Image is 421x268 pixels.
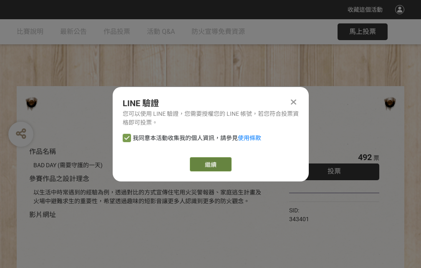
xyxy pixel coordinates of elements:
button: 馬上投票 [338,23,388,40]
iframe: Facebook Share [311,206,353,214]
span: 防火宣導免費資源 [192,28,245,36]
span: 投票 [328,167,341,175]
span: 作品名稱 [29,148,56,156]
span: 收藏這個活動 [348,6,383,13]
a: 最新公告 [60,19,87,44]
span: SID: 343401 [289,207,309,222]
div: BAD DAY (需要守護的一天) [33,161,264,170]
a: 繼續 [190,157,232,171]
div: LINE 驗證 [123,97,299,110]
span: 比賽說明 [17,28,43,36]
a: 防火宣導免費資源 [192,19,245,44]
span: 活動 Q&A [147,28,175,36]
span: 影片網址 [29,211,56,219]
span: 作品投票 [103,28,130,36]
span: 票 [373,155,379,161]
div: 您可以使用 LINE 驗證，您需要授權您的 LINE 帳號，若您符合投票資格即可投票。 [123,110,299,127]
a: 活動 Q&A [147,19,175,44]
span: 我同意本活動收集我的個人資訊，請參見 [133,134,261,143]
a: 作品投票 [103,19,130,44]
span: 492 [358,152,372,162]
span: 馬上投票 [349,28,376,36]
div: 以生活中時常遇到的經驗為例，透過對比的方式宣傳住宅用火災警報器、家庭逃生計畫及火場中避難求生的重要性，希望透過趣味的短影音讓更多人認識到更多的防火觀念。 [33,188,264,206]
span: 最新公告 [60,28,87,36]
a: 使用條款 [238,135,261,141]
a: 比賽說明 [17,19,43,44]
span: 參賽作品之設計理念 [29,175,89,183]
